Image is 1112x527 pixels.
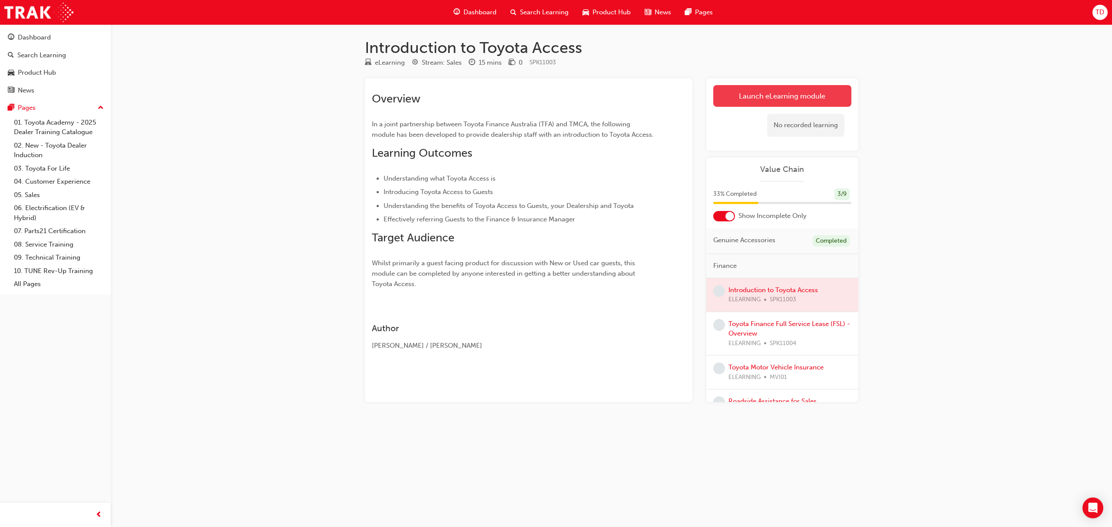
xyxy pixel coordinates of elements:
h3: Author [372,323,654,333]
img: Trak [4,3,73,22]
span: SPK11004 [770,339,796,349]
a: Product Hub [3,65,107,81]
span: Search Learning [520,7,569,17]
h1: Introduction to Toyota Access [365,38,858,57]
button: DashboardSearch LearningProduct HubNews [3,28,107,100]
span: money-icon [509,59,515,67]
span: learningRecordVerb_NONE-icon [713,362,725,374]
a: 01. Toyota Academy - 2025 Dealer Training Catalogue [10,116,107,139]
div: Search Learning [17,50,66,60]
span: Understanding the benefits of Toyota Access to Guests, your Dealership and Toyota [384,202,634,210]
div: Pages [18,103,36,113]
span: news-icon [645,7,651,18]
a: Toyota Motor Vehicle Insurance [728,363,824,371]
div: eLearning [375,58,405,68]
span: 33 % Completed [713,189,757,199]
span: learningRecordVerb_NONE-icon [713,319,725,331]
span: Whilst primarily a guest facing product for discussion with New or Used car guests, this module c... [372,259,637,288]
span: ELEARNING [728,372,761,382]
a: guage-iconDashboard [447,3,503,21]
a: Launch eLearning module [713,85,851,107]
span: guage-icon [8,34,14,42]
span: In a joint partnership between Toyota Finance Australia (TFA) and TMCA, the following module has ... [372,120,654,138]
div: Product Hub [18,68,56,78]
a: Dashboard [3,30,107,46]
div: Open Intercom Messenger [1082,497,1103,518]
a: search-iconSearch Learning [503,3,576,21]
span: learningRecordVerb_NONE-icon [713,285,725,297]
span: TD [1095,7,1104,17]
span: car-icon [8,69,14,77]
span: Learning Outcomes [372,146,472,160]
div: Stream: Sales [422,58,462,68]
button: Pages [3,100,107,116]
a: pages-iconPages [678,3,720,21]
span: ELEARNING [728,339,761,349]
a: 02. New - Toyota Dealer Induction [10,139,107,162]
span: Overview [372,92,420,105]
span: Finance [713,261,737,271]
span: pages-icon [8,104,14,112]
div: [PERSON_NAME] / [PERSON_NAME] [372,341,654,351]
div: Duration [469,57,502,68]
a: Value Chain [713,165,851,175]
div: 0 [519,58,523,68]
a: All Pages [10,277,107,291]
span: MVI01 [770,372,787,382]
a: 06. Electrification (EV & Hybrid) [10,201,107,224]
div: News [18,86,34,96]
a: 05. Sales [10,188,107,202]
span: Genuine Accessories [713,235,775,245]
a: 04. Customer Experience [10,175,107,188]
a: car-iconProduct Hub [576,3,638,21]
div: Dashboard [18,33,51,43]
a: news-iconNews [638,3,678,21]
span: prev-icon [96,510,102,520]
a: 03. Toyota For Life [10,162,107,175]
span: search-icon [8,52,14,59]
a: Roadside Assistance for Sales Consultants [728,397,817,415]
div: Type [365,57,405,68]
span: learningResourceType_ELEARNING-icon [365,59,371,67]
span: Understanding what Toyota Access is [384,175,496,182]
span: Show Incomplete Only [738,211,807,221]
span: Learning resource code [530,59,556,66]
span: Target Audience [372,231,454,244]
span: Pages [695,7,713,17]
div: Stream [412,57,462,68]
a: 07. Parts21 Certification [10,224,107,238]
span: Dashboard [463,7,496,17]
span: Product Hub [592,7,631,17]
span: News [655,7,671,17]
span: car-icon [582,7,589,18]
button: TD [1092,5,1108,20]
span: Introducing Toyota Access to Guests [384,188,493,196]
span: guage-icon [453,7,460,18]
span: search-icon [510,7,516,18]
span: Effectively referring Guests to the Finance & Insurance Manager [384,215,575,223]
span: up-icon [98,102,104,114]
a: Search Learning [3,47,107,63]
div: Completed [813,235,850,247]
a: 10. TUNE Rev-Up Training [10,264,107,278]
span: news-icon [8,87,14,95]
a: News [3,82,107,99]
div: 3 / 9 [834,188,850,200]
span: pages-icon [685,7,692,18]
span: clock-icon [469,59,475,67]
a: Toyota Finance Full Service Lease (FSL) - Overview [728,320,850,338]
span: learningRecordVerb_NONE-icon [713,396,725,408]
div: No recorded learning [767,114,844,137]
div: 15 mins [479,58,502,68]
a: 09. Technical Training [10,251,107,264]
span: target-icon [412,59,418,67]
div: Price [509,57,523,68]
a: 08. Service Training [10,238,107,251]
